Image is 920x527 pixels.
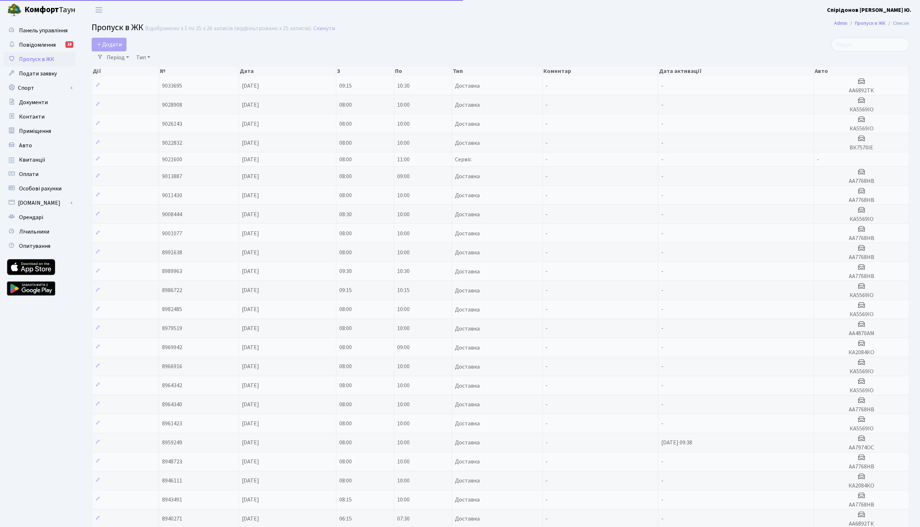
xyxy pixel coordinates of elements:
[339,496,352,504] span: 08:15
[827,6,911,14] a: Спірідонов [PERSON_NAME] Ю.
[19,127,51,135] span: Приміщення
[339,306,352,314] span: 08:00
[162,477,182,485] span: 8946111
[162,172,182,180] span: 9013887
[397,211,410,218] span: 10:00
[19,242,50,250] span: Опитування
[817,87,906,94] h5: АА6892ТК
[19,55,54,63] span: Пропуск в ЖК
[339,363,352,371] span: 08:00
[661,439,692,447] span: [DATE] 09:38
[397,287,410,295] span: 10:15
[133,51,153,64] a: Тип
[455,121,480,127] span: Доставка
[19,213,43,221] span: Орендарі
[4,124,75,138] a: Приміщення
[24,4,75,16] span: Таун
[661,420,663,427] span: -
[4,110,75,124] a: Контакти
[661,344,663,352] span: -
[242,458,259,466] span: [DATE]
[817,330,906,337] h5: АА4870АМ
[455,459,480,464] span: Доставка
[4,95,75,110] a: Документи
[7,3,22,17] img: logo.png
[242,230,259,237] span: [DATE]
[162,325,182,333] span: 8979519
[162,401,182,408] span: 8964340
[242,363,259,371] span: [DATE]
[452,66,542,76] th: Тип
[455,174,480,179] span: Доставка
[96,41,122,48] span: Додати
[242,382,259,390] span: [DATE]
[242,82,259,90] span: [DATE]
[397,496,410,504] span: 10:00
[4,167,75,181] a: Оплати
[817,349,906,356] h5: КА2084КО
[162,496,182,504] span: 8943491
[397,420,410,427] span: 10:00
[546,420,548,427] span: -
[90,4,108,16] button: Переключити навігацію
[397,268,410,276] span: 10:30
[162,230,182,237] span: 9001077
[817,254,906,261] h5: АА7768НВ
[162,306,182,314] span: 8982485
[242,306,259,314] span: [DATE]
[546,363,548,371] span: -
[817,292,906,299] h5: КА5569ІО
[455,421,480,426] span: Доставка
[242,325,259,333] span: [DATE]
[242,191,259,199] span: [DATE]
[162,420,182,427] span: 8961423
[159,66,239,76] th: №
[397,172,410,180] span: 09:00
[162,458,182,466] span: 8948723
[397,156,410,163] span: 11:00
[823,16,920,31] nav: breadcrumb
[339,156,352,163] span: 08:00
[817,106,906,113] h5: КА5569ІО
[242,249,259,256] span: [DATE]
[339,101,352,109] span: 08:00
[546,382,548,390] span: -
[242,515,259,523] span: [DATE]
[4,225,75,239] a: Лічильники
[339,439,352,447] span: 08:00
[546,172,548,180] span: -
[817,444,906,451] h5: AA7974OC
[397,101,410,109] span: 10:00
[336,66,394,76] th: З
[339,344,352,352] span: 08:00
[546,515,548,523] span: -
[19,41,56,49] span: Повідомлення
[661,230,663,237] span: -
[162,191,182,199] span: 9011430
[145,25,312,32] div: Відображено з 1 по 25 з 26 записів (відфільтровано з 25 записів).
[394,66,452,76] th: По
[339,120,352,128] span: 08:00
[661,382,663,390] span: -
[661,101,663,109] span: -
[397,306,410,314] span: 10:00
[546,230,548,237] span: -
[817,197,906,204] h5: AA7768НВ
[92,66,159,76] th: Дії
[162,515,182,523] span: 8940271
[455,440,480,445] span: Доставка
[242,439,259,447] span: [DATE]
[339,287,352,295] span: 09:15
[4,210,75,225] a: Орендарі
[661,191,663,199] span: -
[546,156,548,163] span: -
[455,269,480,274] span: Доставка
[339,420,352,427] span: 08:00
[661,249,663,256] span: -
[546,82,548,90] span: -
[162,82,182,90] span: 9033695
[455,326,480,332] span: Доставка
[4,52,75,66] a: Пропуск в ЖК
[546,325,548,333] span: -
[814,66,909,76] th: Авто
